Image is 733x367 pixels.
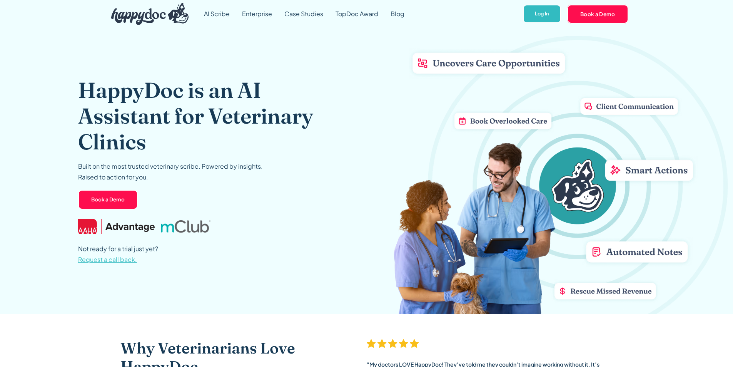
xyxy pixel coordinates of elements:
a: home [105,1,189,27]
p: Not ready for a trial just yet? [78,243,158,265]
img: mclub logo [161,220,210,233]
p: Built on the most trusted veterinary scribe. Powered by insights. Raised to action for you. [78,161,263,183]
img: HappyDoc Logo: A happy dog with his ear up, listening. [111,3,189,25]
a: Book a Demo [567,5,628,23]
a: Log In [523,5,561,23]
a: Book a Demo [78,190,138,210]
img: AAHA Advantage logo [78,219,155,234]
span: Request a call back. [78,255,137,263]
h1: HappyDoc is an AI Assistant for Veterinary Clinics [78,77,338,155]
